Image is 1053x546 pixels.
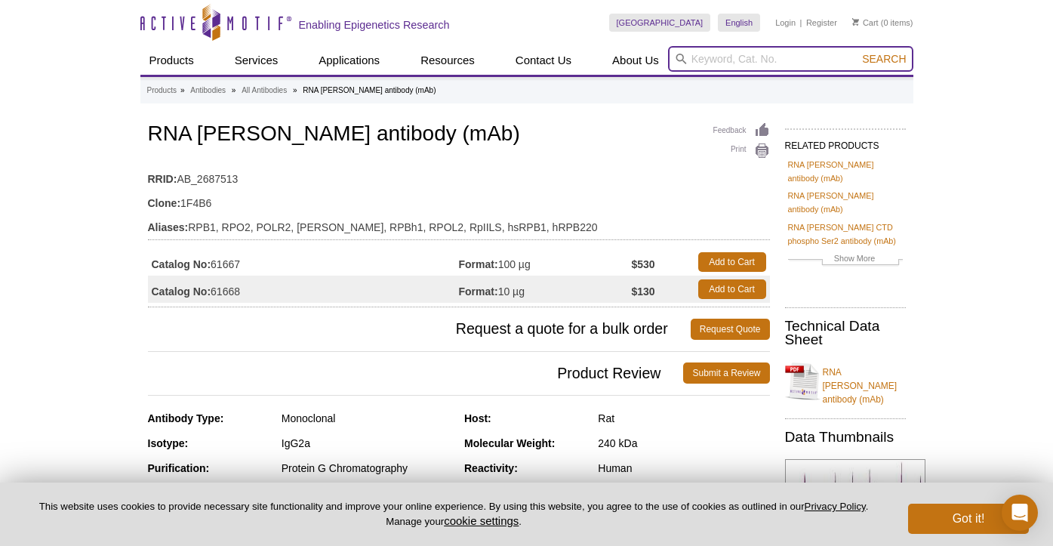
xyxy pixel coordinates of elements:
[309,46,389,75] a: Applications
[785,319,906,347] h2: Technical Data Sheet
[609,14,711,32] a: [GEOGRAPHIC_DATA]
[683,362,769,384] a: Submit a Review
[148,122,770,148] h1: RNA [PERSON_NAME] antibody (mAb)
[788,158,903,185] a: RNA [PERSON_NAME] antibody (mAb)
[800,14,802,32] li: |
[226,46,288,75] a: Services
[190,84,226,97] a: Antibodies
[713,143,770,159] a: Print
[152,258,211,271] strong: Catalog No:
[788,189,903,216] a: RNA [PERSON_NAME] antibody (mAb)
[148,276,459,303] td: 61668
[232,86,236,94] li: »
[631,285,654,298] strong: $130
[668,46,913,72] input: Keyword, Cat. No.
[718,14,760,32] a: English
[862,53,906,65] span: Search
[805,501,866,512] a: Privacy Policy
[852,18,859,26] img: Your Cart
[242,84,287,97] a: All Antibodies
[603,46,668,75] a: About Us
[444,514,519,527] button: cookie settings
[691,319,770,340] a: Request Quote
[631,258,654,271] strong: $530
[282,436,453,450] div: IgG2a
[598,412,769,425] div: Rat
[775,17,796,28] a: Login
[785,430,906,444] h2: Data Thumbnails
[140,46,203,75] a: Products
[303,86,436,94] li: RNA [PERSON_NAME] antibody (mAb)
[788,251,903,269] a: Show More
[293,86,297,94] li: »
[698,252,766,272] a: Add to Cart
[148,172,177,186] strong: RRID:
[506,46,580,75] a: Contact Us
[148,248,459,276] td: 61667
[411,46,484,75] a: Resources
[282,461,453,475] div: Protein G Chromatography
[459,248,632,276] td: 100 µg
[713,122,770,139] a: Feedback
[785,459,925,524] img: RNA pol II antibody (mAb) tested by ChIP-Seq.
[598,436,769,450] div: 240 kDa
[148,211,770,236] td: RPB1, RPO2, POLR2, [PERSON_NAME], RPBh1, RPOL2, RpIILS, hsRPB1, hRPB220
[148,163,770,187] td: AB_2687513
[459,285,498,298] strong: Format:
[180,86,185,94] li: »
[598,461,769,475] div: Human
[908,504,1029,534] button: Got it!
[806,17,837,28] a: Register
[148,362,684,384] span: Product Review
[852,17,879,28] a: Cart
[152,285,211,298] strong: Catalog No:
[464,437,555,449] strong: Molecular Weight:
[148,196,181,210] strong: Clone:
[459,258,498,271] strong: Format:
[1002,495,1038,531] div: Open Intercom Messenger
[788,221,903,248] a: RNA [PERSON_NAME] CTD phospho Ser2 antibody (mAb)
[24,500,883,529] p: This website uses cookies to provide necessary site functionality and improve your online experie...
[459,276,632,303] td: 10 µg
[464,462,518,474] strong: Reactivity:
[148,187,770,211] td: 1F4B6
[148,319,691,340] span: Request a quote for a bulk order
[299,18,450,32] h2: Enabling Epigenetics Research
[852,14,913,32] li: (0 items)
[857,52,910,66] button: Search
[282,412,453,425] div: Monoclonal
[785,128,906,156] h2: RELATED PRODUCTS
[148,437,189,449] strong: Isotype:
[464,412,491,424] strong: Host:
[148,221,189,234] strong: Aliases:
[148,462,210,474] strong: Purification:
[785,356,906,406] a: RNA [PERSON_NAME] antibody (mAb)
[698,279,766,299] a: Add to Cart
[148,412,224,424] strong: Antibody Type:
[147,84,177,97] a: Products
